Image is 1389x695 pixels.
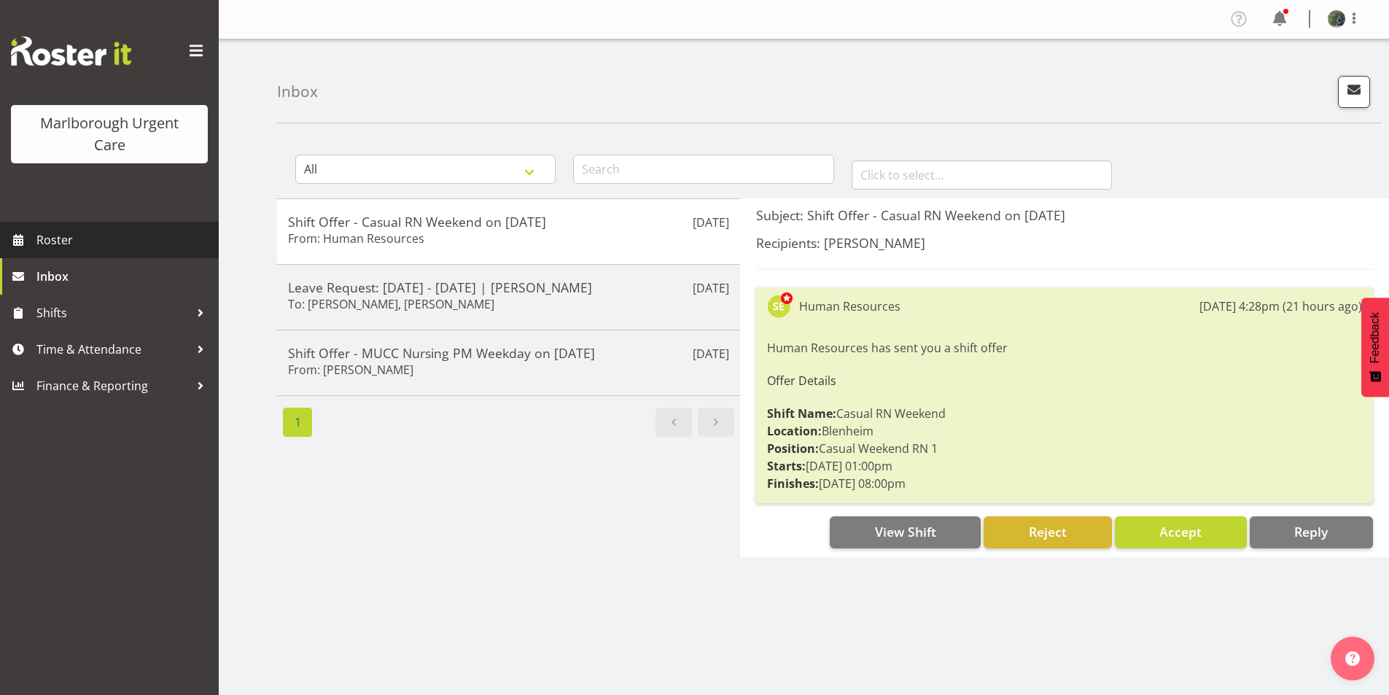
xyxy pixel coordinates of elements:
[36,375,190,397] span: Finance & Reporting
[767,423,822,439] strong: Location:
[984,516,1111,548] button: Reject
[1328,10,1345,28] img: gloria-varghese83ea2632f453239292d4b008d7aa8107.png
[756,235,1373,251] h5: Recipients: [PERSON_NAME]
[1199,298,1362,315] div: [DATE] 4:28pm (21 hours ago)
[36,302,190,324] span: Shifts
[288,231,424,246] h6: From: Human Resources
[767,335,1362,496] div: Human Resources has sent you a shift offer Casual RN Weekend Blenheim Casual Weekend RN 1 [DATE] ...
[26,112,193,156] div: Marlborough Urgent Care
[1361,298,1389,397] button: Feedback - Show survey
[875,523,936,540] span: View Shift
[277,83,318,100] h4: Inbox
[698,408,734,437] a: Next page
[767,405,836,422] strong: Shift Name:
[36,229,211,251] span: Roster
[1294,523,1328,540] span: Reply
[1115,516,1247,548] button: Accept
[1345,651,1360,666] img: help-xxl-2.png
[655,408,692,437] a: Previous page
[573,155,833,184] input: Search
[799,298,900,315] div: Human Resources
[767,295,790,318] img: sarah-edwards11800.jpg
[1159,523,1202,540] span: Accept
[288,279,729,295] h5: Leave Request: [DATE] - [DATE] | [PERSON_NAME]
[693,214,729,231] p: [DATE]
[36,265,211,287] span: Inbox
[852,160,1112,190] input: Click to select...
[767,475,819,492] strong: Finishes:
[288,345,729,361] h5: Shift Offer - MUCC Nursing PM Weekday on [DATE]
[36,338,190,360] span: Time & Attendance
[1250,516,1373,548] button: Reply
[767,458,806,474] strong: Starts:
[288,214,729,230] h5: Shift Offer - Casual RN Weekend on [DATE]
[693,345,729,362] p: [DATE]
[288,362,413,377] h6: From: [PERSON_NAME]
[11,36,131,66] img: Rosterit website logo
[1029,523,1067,540] span: Reject
[767,374,1362,387] h6: Offer Details
[767,440,819,457] strong: Position:
[693,279,729,297] p: [DATE]
[756,207,1373,223] h5: Subject: Shift Offer - Casual RN Weekend on [DATE]
[288,297,494,311] h6: To: [PERSON_NAME], [PERSON_NAME]
[830,516,981,548] button: View Shift
[1369,312,1382,363] span: Feedback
